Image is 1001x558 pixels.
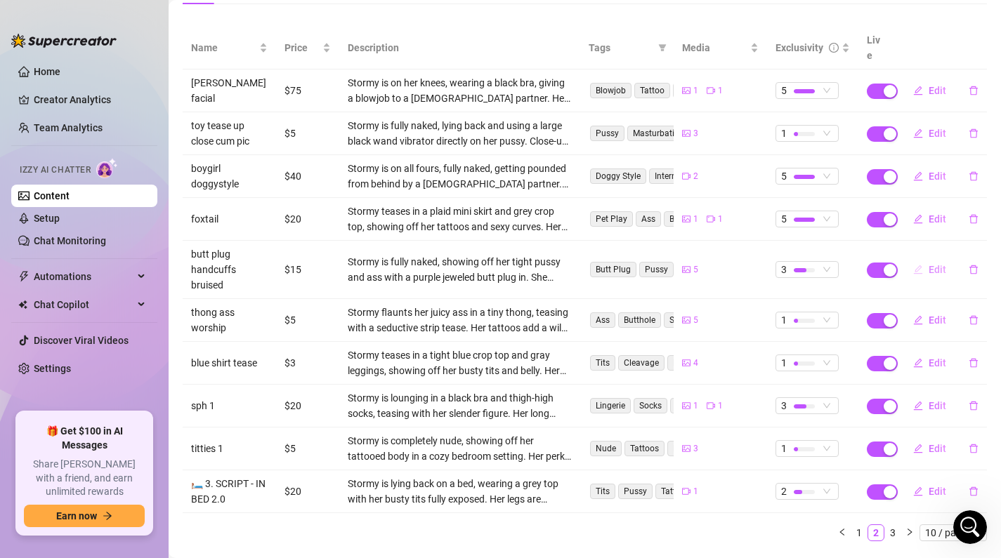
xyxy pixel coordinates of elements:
[98,212,138,227] div: • 1h ago
[164,464,187,474] span: Help
[348,118,573,149] div: Stormy is fully naked, lying back and using a large black wand vibrator directly on her pussy. Cl...
[868,525,884,540] a: 2
[851,524,868,541] li: 1
[183,27,276,69] th: Name
[34,66,60,77] a: Home
[29,177,252,192] div: Recent message
[24,425,145,452] span: 🎁 Get $100 in AI Messages
[276,427,339,470] td: $5
[885,525,901,540] a: 3
[590,83,632,98] span: Blowjob
[276,342,339,385] td: $3
[781,168,787,184] span: 5
[649,168,698,184] span: Interracial
[781,83,787,98] span: 5
[284,40,320,55] span: Price
[580,27,674,69] th: Tags
[969,444,979,453] span: delete
[29,198,57,226] img: Profile image for Giselle
[667,441,702,456] span: Boobs
[834,524,851,541] button: left
[11,34,117,48] img: logo-BBDzfeDw.svg
[183,112,276,155] td: toy tease up close cum pic
[957,437,990,460] button: delete
[618,312,661,328] span: Butthole
[905,528,914,536] span: right
[242,22,267,48] div: Close
[929,314,946,326] span: Edit
[150,22,178,51] img: Profile image for Giselle
[63,199,525,210] span: so i retried it again and its working now thank you hopefully the problem wont come up again
[901,524,918,541] button: right
[957,352,990,374] button: delete
[929,486,946,497] span: Edit
[56,510,97,522] span: Earn now
[624,441,665,456] span: Tattoos
[183,342,276,385] td: blue shirt tease
[183,385,276,427] td: sph 1
[969,486,979,496] span: delete
[693,127,698,140] span: 3
[929,171,946,182] span: Edit
[590,441,622,456] span: Nude
[913,486,923,496] span: edit
[913,214,923,224] span: edit
[913,358,923,368] span: edit
[276,198,339,241] td: $20
[204,22,232,51] img: Profile image for Ella
[682,265,691,274] span: picture
[682,215,691,223] span: picture
[276,112,339,155] td: $5
[20,164,91,177] span: Izzy AI Chatter
[969,401,979,411] span: delete
[590,126,624,141] span: Pussy
[693,442,698,456] span: 3
[776,40,823,55] div: Exclusivity
[902,258,957,281] button: Edit
[211,429,281,485] button: News
[913,128,923,138] span: edit
[957,309,990,331] button: delete
[348,254,573,285] div: Stormy is fully naked, showing off her tight pussy and ass with a purple jeweled butt plug in. Sh...
[913,171,923,181] span: edit
[618,484,653,499] span: Pussy
[957,394,990,417] button: delete
[348,390,573,421] div: Stormy is lounging in a black bra and thigh-high socks, teasing with her slender figure. Her long...
[96,158,118,178] img: AI Chatter
[28,124,253,147] p: How can we help?
[682,86,691,95] span: picture
[674,27,767,69] th: Media
[925,525,981,540] span: 10 / page
[15,324,266,423] img: 🚀 New Release: Like & Comment Bumps
[781,126,787,141] span: 1
[34,335,129,346] a: Discover Viral Videos
[634,398,667,413] span: Socks
[868,524,884,541] li: 2
[929,128,946,139] span: Edit
[19,464,51,474] span: Home
[829,43,839,53] span: info-circle
[18,271,30,282] span: thunderbolt
[969,358,979,368] span: delete
[590,398,631,413] span: Lingerie
[276,299,339,342] td: $5
[348,347,573,378] div: Stormy teases in a tight blue crop top and gray leggings, showing off her busty tits and belly. H...
[693,485,698,498] span: 1
[276,155,339,198] td: $40
[969,214,979,224] span: delete
[682,444,691,453] span: picture
[902,122,957,145] button: Edit
[29,278,252,306] button: Find a time
[858,27,894,69] th: Live
[639,262,674,277] span: Pussy
[913,401,923,411] span: edit
[929,85,946,96] span: Edit
[590,211,633,227] span: Pet Play
[969,86,979,95] span: delete
[834,524,851,541] li: Previous Page
[707,86,715,95] span: video-camera
[627,126,690,141] span: Masturbation
[781,355,787,371] span: 1
[851,525,867,540] a: 1
[590,484,615,499] span: Tits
